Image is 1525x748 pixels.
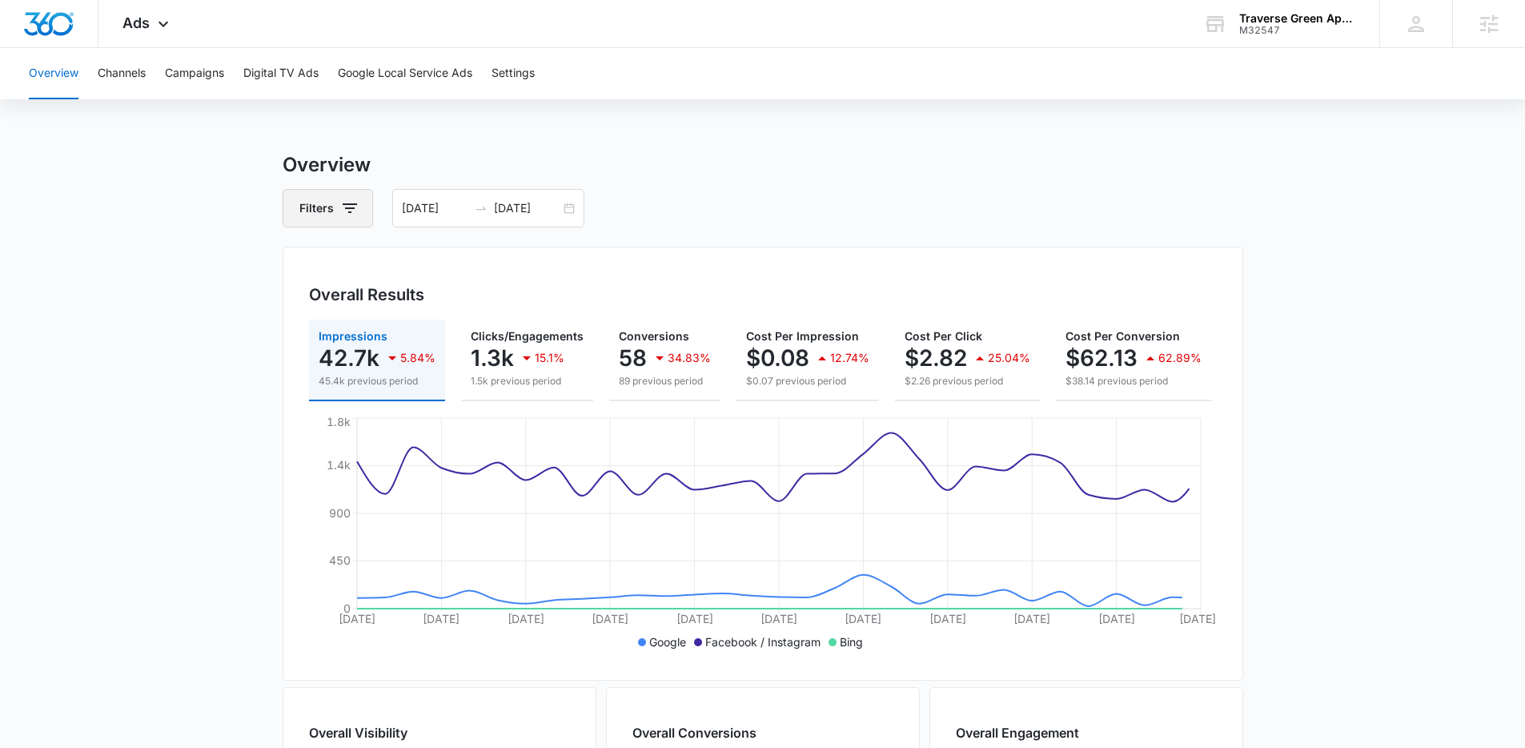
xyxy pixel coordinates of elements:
[338,48,472,99] button: Google Local Service Ads
[676,612,712,625] tspan: [DATE]
[327,415,351,428] tspan: 1.8k
[339,612,375,625] tspan: [DATE]
[988,352,1030,364] p: 25.04%
[98,48,146,99] button: Channels
[423,612,460,625] tspan: [DATE]
[283,189,373,227] button: Filters
[592,612,628,625] tspan: [DATE]
[929,612,965,625] tspan: [DATE]
[619,345,647,371] p: 58
[746,374,869,388] p: $0.07 previous period
[1179,612,1216,625] tspan: [DATE]
[243,48,319,99] button: Digital TV Ads
[619,374,711,388] p: 89 previous period
[905,345,967,371] p: $2.82
[632,723,756,742] h2: Overall Conversions
[319,374,435,388] p: 45.4k previous period
[475,202,488,215] span: to
[1239,12,1356,25] div: account name
[475,202,488,215] span: swap-right
[400,352,435,364] p: 5.84%
[29,48,78,99] button: Overview
[507,612,544,625] tspan: [DATE]
[649,633,686,650] p: Google
[471,345,514,371] p: 1.3k
[471,374,584,388] p: 1.5k previous period
[845,612,881,625] tspan: [DATE]
[1158,352,1202,364] p: 62.89%
[535,352,564,364] p: 15.1%
[492,48,535,99] button: Settings
[319,345,379,371] p: 42.7k
[471,329,584,343] span: Clicks/Engagements
[1065,329,1180,343] span: Cost Per Conversion
[494,199,560,217] input: End date
[319,329,387,343] span: Impressions
[746,329,859,343] span: Cost Per Impression
[329,553,351,567] tspan: 450
[1065,374,1202,388] p: $38.14 previous period
[1098,612,1134,625] tspan: [DATE]
[309,723,444,742] h2: Overall Visibility
[705,633,821,650] p: Facebook / Instagram
[283,151,1243,179] h3: Overview
[746,345,809,371] p: $0.08
[327,458,351,472] tspan: 1.4k
[830,352,869,364] p: 12.74%
[1065,345,1138,371] p: $62.13
[619,329,689,343] span: Conversions
[343,601,351,615] tspan: 0
[402,199,468,217] input: Start date
[905,329,982,343] span: Cost Per Click
[309,283,424,307] h3: Overall Results
[956,723,1079,742] h2: Overall Engagement
[905,374,1030,388] p: $2.26 previous period
[760,612,797,625] tspan: [DATE]
[840,633,863,650] p: Bing
[668,352,711,364] p: 34.83%
[329,506,351,520] tspan: 900
[165,48,224,99] button: Campaigns
[1239,25,1356,36] div: account id
[1013,612,1050,625] tspan: [DATE]
[122,14,150,31] span: Ads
